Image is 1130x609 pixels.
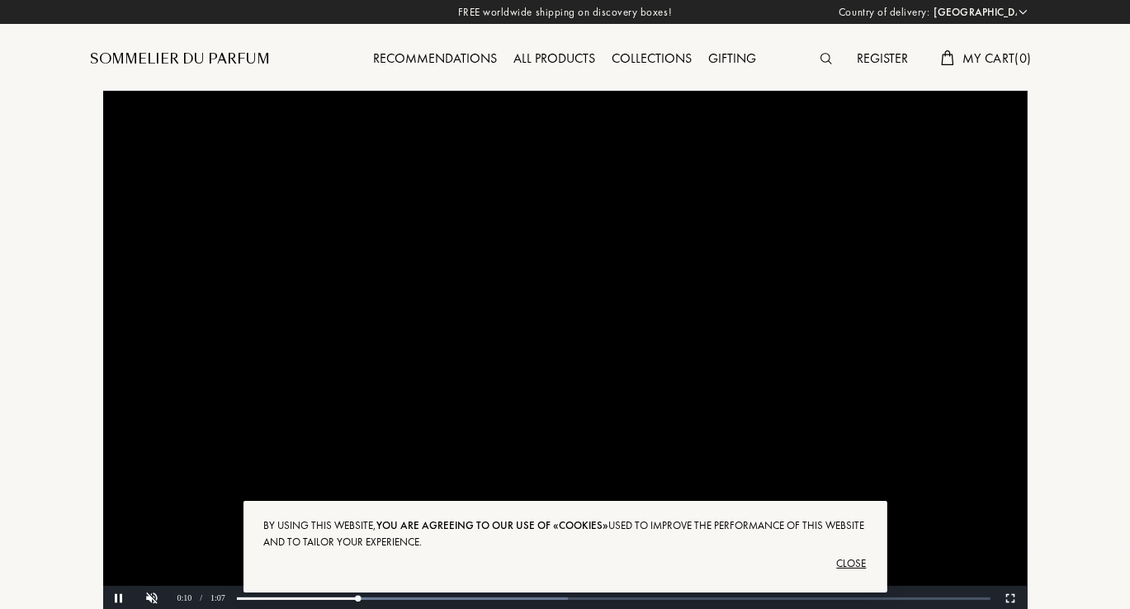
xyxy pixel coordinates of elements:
[604,50,701,67] a: Collections
[820,53,832,64] img: search_icn.svg
[506,49,604,70] div: All products
[701,49,765,70] div: Gifting
[366,50,506,67] a: Recommendations
[839,4,929,21] span: Country of delivery:
[91,50,271,69] a: Sommelier du Parfum
[377,518,609,532] span: you are agreeing to our use of «cookies»
[237,597,991,600] div: video progress bar
[264,517,867,550] div: By using this website, used to improve the performance of this website and to tailor your experie...
[1017,6,1029,18] img: arrow_w.png
[264,550,867,577] div: Close
[962,50,1031,67] span: My Cart ( 0 )
[604,49,701,70] div: Collections
[849,50,916,67] a: Register
[200,593,202,602] span: /
[366,49,506,70] div: Recommendations
[506,50,604,67] a: All products
[849,49,916,70] div: Register
[701,50,765,67] a: Gifting
[941,50,954,65] img: cart.svg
